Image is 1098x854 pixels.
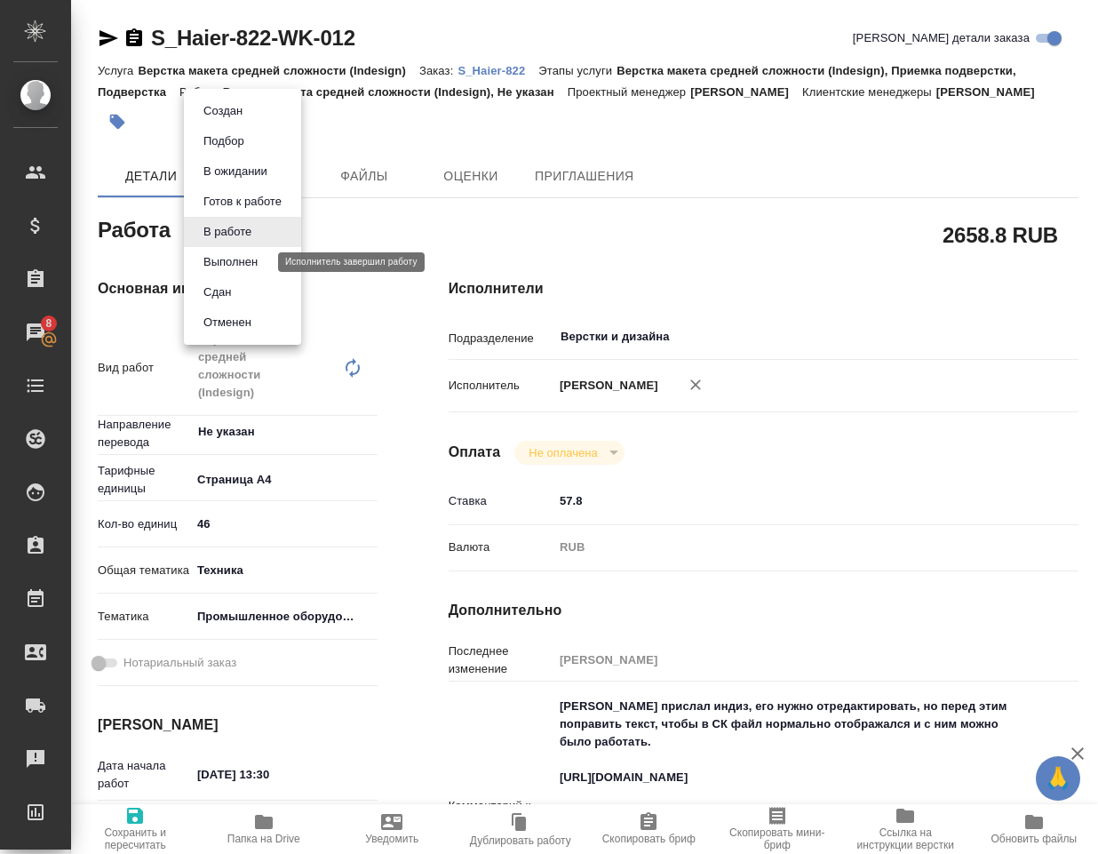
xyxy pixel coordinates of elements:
button: В ожидании [198,162,273,181]
button: Отменен [198,313,257,332]
button: Сдан [198,283,236,302]
button: В работе [198,222,257,242]
button: Создан [198,101,248,121]
button: Выполнен [198,252,263,272]
button: Подбор [198,132,250,151]
button: Готов к работе [198,192,287,212]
